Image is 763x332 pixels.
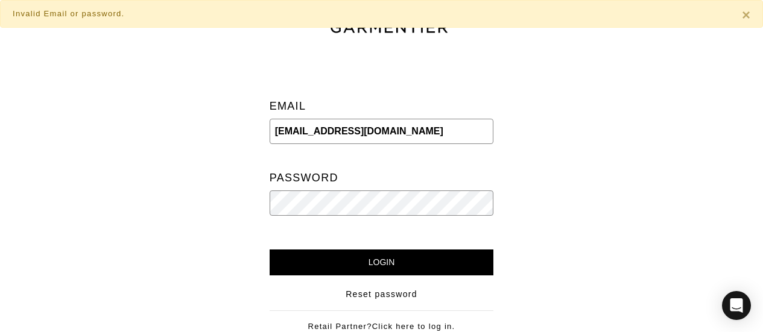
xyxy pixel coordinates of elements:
div: Open Intercom Messenger [722,291,751,320]
div: Invalid Email or password. [13,8,724,20]
label: Password [270,166,338,190]
label: Email [270,94,306,119]
a: Reset password [346,288,417,301]
a: Click here to log in. [372,322,455,331]
input: Login [270,249,494,275]
span: × [742,7,750,23]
